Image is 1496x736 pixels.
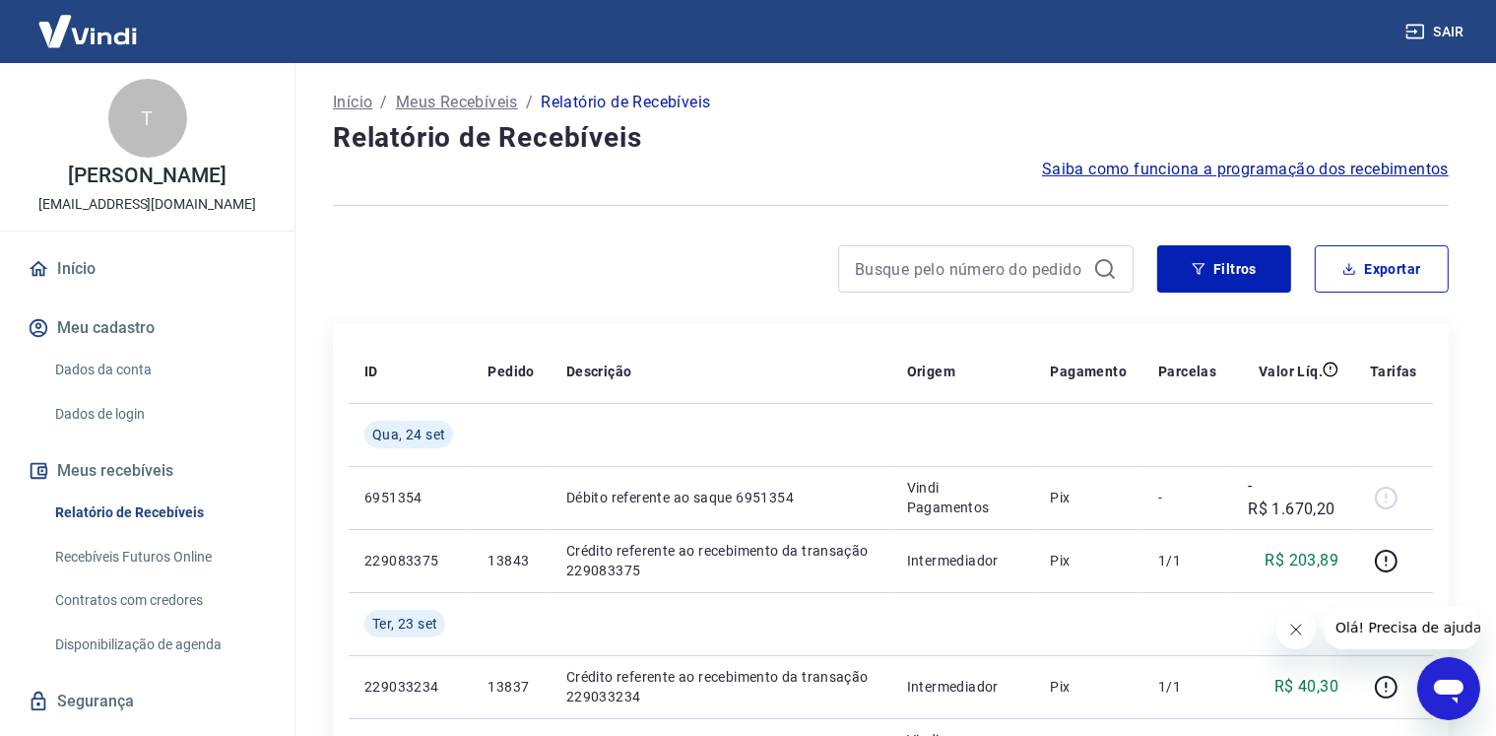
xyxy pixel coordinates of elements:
a: Dados da conta [47,350,271,390]
iframe: Botão para abrir a janela de mensagens [1417,657,1480,720]
a: Saiba como funciona a programação dos recebimentos [1042,158,1449,181]
span: Ter, 23 set [372,614,437,634]
img: Vindi [24,1,152,61]
iframe: Fechar mensagem [1276,610,1316,649]
span: Olá! Precisa de ajuda? [12,14,165,30]
p: -R$ 1.670,20 [1248,474,1338,521]
p: Pix [1051,551,1128,570]
a: Recebíveis Futuros Online [47,537,271,577]
p: Pix [1051,677,1128,697]
a: Relatório de Recebíveis [47,493,271,533]
p: Intermediador [907,551,1019,570]
p: [EMAIL_ADDRESS][DOMAIN_NAME] [38,194,256,215]
p: 1/1 [1158,677,1216,697]
p: Crédito referente ao recebimento da transação 229083375 [566,541,876,580]
button: Filtros [1157,245,1291,293]
a: Disponibilização de agenda [47,625,271,665]
a: Dados de login [47,394,271,435]
button: Meu cadastro [24,306,271,350]
p: Relatório de Recebíveis [541,91,710,114]
p: / [380,91,387,114]
p: R$ 40,30 [1274,675,1338,699]
input: Busque pelo número do pedido [855,254,1085,284]
p: Parcelas [1158,362,1216,381]
p: Valor Líq. [1259,362,1323,381]
p: 13837 [488,677,534,697]
button: Sair [1401,14,1472,50]
button: Exportar [1315,245,1449,293]
div: T [108,79,187,158]
p: 229083375 [364,551,456,570]
p: 229033234 [364,677,456,697]
p: 6951354 [364,488,456,507]
p: - [1158,488,1216,507]
p: Pix [1051,488,1128,507]
p: R$ 203,89 [1266,549,1339,572]
iframe: Mensagem da empresa [1324,606,1480,649]
h4: Relatório de Recebíveis [333,118,1449,158]
p: 1/1 [1158,551,1216,570]
a: Início [24,247,271,291]
p: Vindi Pagamentos [907,478,1019,517]
p: Descrição [566,362,632,381]
p: Origem [907,362,955,381]
p: 13843 [488,551,534,570]
p: Intermediador [907,677,1019,697]
p: / [526,91,533,114]
a: Contratos com credores [47,580,271,621]
p: Crédito referente ao recebimento da transação 229033234 [566,667,876,706]
p: Tarifas [1370,362,1417,381]
a: Segurança [24,680,271,723]
a: Meus Recebíveis [396,91,518,114]
button: Meus recebíveis [24,449,271,493]
p: Pagamento [1051,362,1128,381]
a: Início [333,91,372,114]
p: Débito referente ao saque 6951354 [566,488,876,507]
p: [PERSON_NAME] [68,166,226,186]
span: Qua, 24 set [372,425,445,444]
p: ID [364,362,378,381]
p: Pedido [488,362,534,381]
